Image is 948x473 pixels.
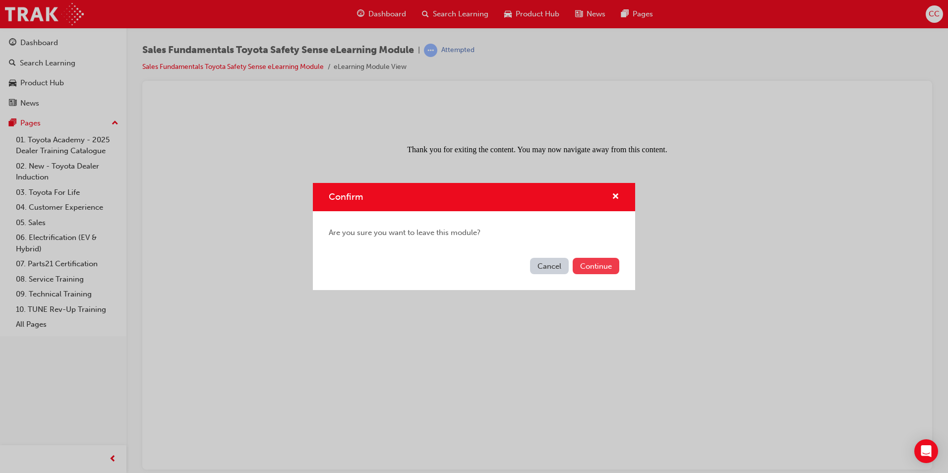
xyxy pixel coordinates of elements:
[612,191,619,203] button: cross-icon
[612,193,619,202] span: cross-icon
[329,191,363,202] span: Confirm
[313,211,635,254] div: Are you sure you want to leave this module?
[573,258,619,274] button: Continue
[530,258,569,274] button: Cancel
[313,183,635,290] div: Confirm
[4,4,770,58] center: Thank you for exiting the content. You may now navigate away from this content.
[914,439,938,463] div: Open Intercom Messenger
